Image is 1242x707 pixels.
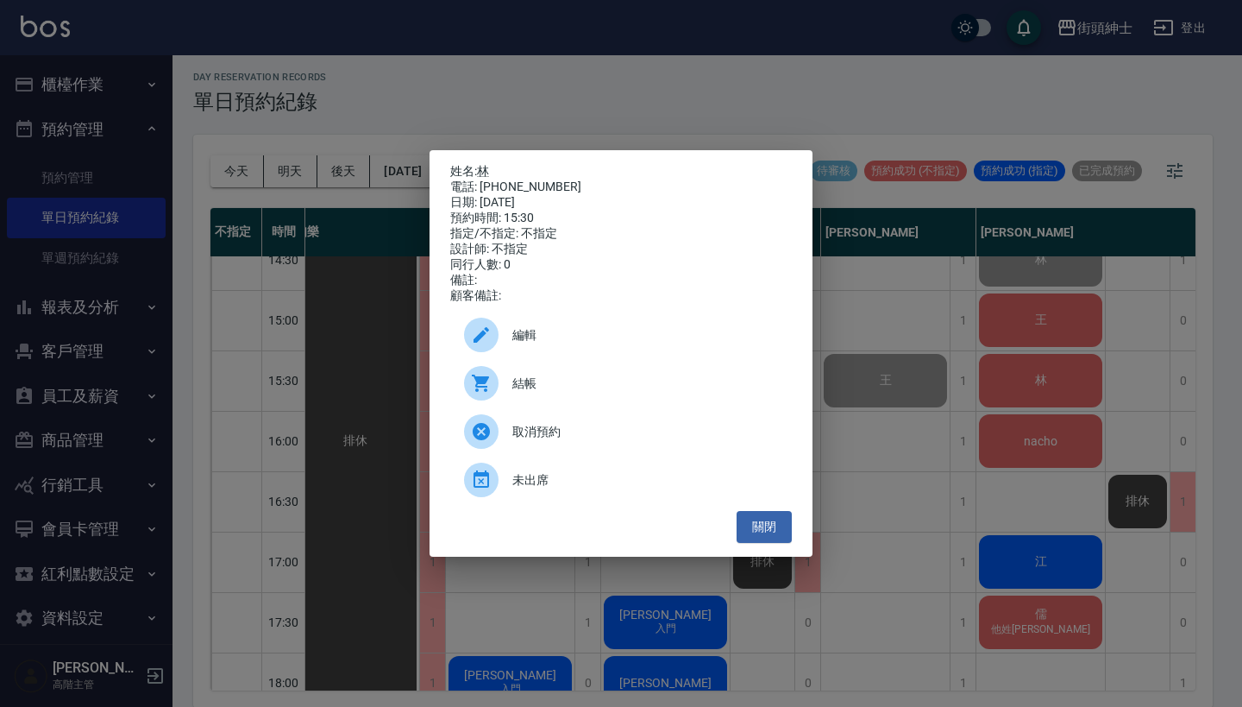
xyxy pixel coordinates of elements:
[512,423,778,441] span: 取消預約
[450,288,792,304] div: 顧客備註:
[450,257,792,273] div: 同行人數: 0
[450,164,792,180] p: 姓名:
[477,164,489,178] a: 林
[450,273,792,288] div: 備註:
[450,407,792,456] div: 取消預約
[450,242,792,257] div: 設計師: 不指定
[450,311,792,359] div: 編輯
[450,359,792,407] a: 結帳
[450,456,792,504] div: 未出席
[737,511,792,543] button: 關閉
[450,180,792,195] div: 電話: [PHONE_NUMBER]
[512,375,778,393] span: 結帳
[512,326,778,344] span: 編輯
[450,195,792,211] div: 日期: [DATE]
[512,471,778,489] span: 未出席
[450,226,792,242] div: 指定/不指定: 不指定
[450,211,792,226] div: 預約時間: 15:30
